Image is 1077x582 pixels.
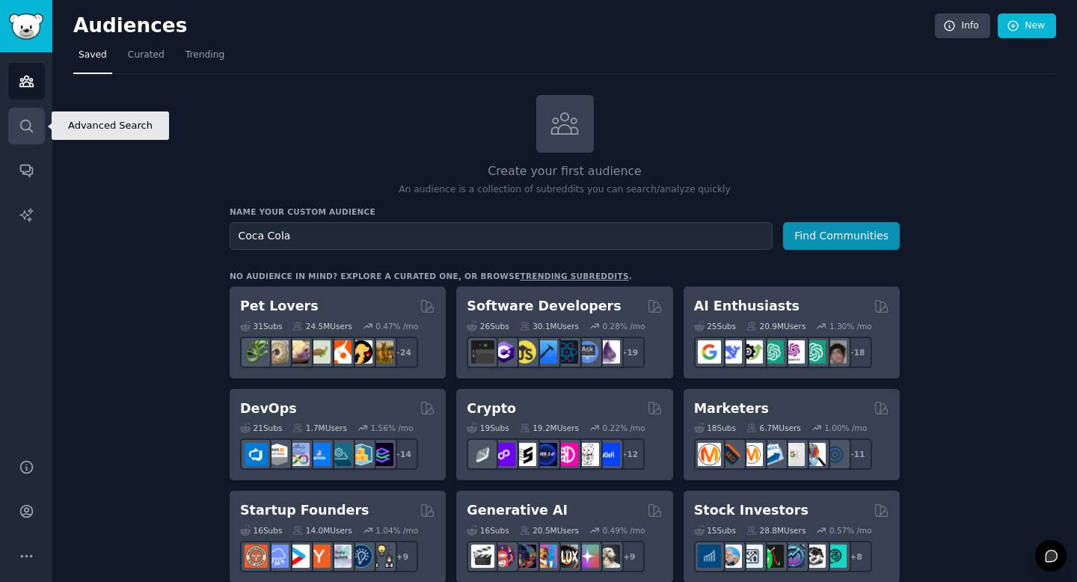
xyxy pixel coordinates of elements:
img: Entrepreneurship [349,545,372,568]
div: 30.1M Users [520,321,579,331]
img: software [471,340,494,364]
div: No audience in mind? Explore a curated one, or browse . [230,271,632,281]
a: Info [935,13,990,39]
img: dividends [698,545,721,568]
h2: DevOps [240,399,297,418]
img: OnlineMarketing [823,443,847,466]
a: Trending [180,43,230,74]
div: 1.56 % /mo [371,423,414,433]
h2: Software Developers [467,297,621,316]
img: AWS_Certified_Experts [266,443,289,466]
img: PlatformEngineers [370,443,393,466]
div: 19 Sub s [467,423,509,433]
img: dalle2 [492,545,515,568]
div: + 12 [613,438,645,470]
img: DevOpsLinks [307,443,331,466]
h2: Generative AI [467,501,568,520]
div: 16 Sub s [467,525,509,536]
div: 1.7M Users [292,423,347,433]
img: leopardgeckos [286,340,310,364]
img: startup [286,545,310,568]
h3: Name your custom audience [230,206,900,217]
div: 28.8M Users [746,525,806,536]
img: AItoolsCatalog [740,340,763,364]
a: Curated [123,43,170,74]
img: AskComputerScience [576,340,599,364]
img: DreamBooth [597,545,620,568]
div: 31 Sub s [240,321,282,331]
div: 24.5M Users [292,321,352,331]
img: PetAdvice [349,340,372,364]
img: azuredevops [245,443,268,466]
img: learnjavascript [513,340,536,364]
img: GoogleGeminiAI [698,340,721,364]
h2: Create your first audience [230,162,900,181]
img: sdforall [534,545,557,568]
a: New [998,13,1056,39]
img: reactnative [555,340,578,364]
img: content_marketing [698,443,721,466]
img: defi_ [597,443,620,466]
div: 19.2M Users [520,423,579,433]
img: AskMarketing [740,443,763,466]
div: 0.49 % /mo [603,525,645,536]
img: growmybusiness [370,545,393,568]
h2: AI Enthusiasts [694,297,800,316]
div: 16 Sub s [240,525,282,536]
img: bigseo [719,443,742,466]
div: 26 Sub s [467,321,509,331]
img: ethfinance [471,443,494,466]
img: EntrepreneurRideAlong [245,545,268,568]
img: 0xPolygon [492,443,515,466]
img: dogbreed [370,340,393,364]
img: deepdream [513,545,536,568]
img: chatgpt_prompts_ [803,340,826,364]
img: Forex [740,545,763,568]
img: Trading [761,545,784,568]
div: 1.30 % /mo [829,321,872,331]
p: An audience is a collection of subreddits you can search/analyze quickly [230,183,900,197]
img: CryptoNews [576,443,599,466]
div: + 24 [387,337,418,368]
img: technicalanalysis [823,545,847,568]
img: GummySearch logo [9,13,43,40]
h2: Pet Lovers [240,297,319,316]
div: + 14 [387,438,418,470]
div: 15 Sub s [694,525,736,536]
img: ArtificalIntelligence [823,340,847,364]
img: StocksAndTrading [782,545,805,568]
div: 25 Sub s [694,321,736,331]
img: web3 [534,443,557,466]
div: + 18 [841,337,872,368]
button: Find Communities [783,222,900,250]
div: 18 Sub s [694,423,736,433]
div: 1.00 % /mo [824,423,867,433]
img: SaaS [266,545,289,568]
h2: Audiences [73,14,935,38]
img: googleads [782,443,805,466]
img: aws_cdk [349,443,372,466]
div: 20.5M Users [520,525,579,536]
img: cockatiel [328,340,352,364]
img: csharp [492,340,515,364]
h2: Crypto [467,399,516,418]
a: Saved [73,43,112,74]
div: + 8 [841,541,872,572]
img: DeepSeek [719,340,742,364]
input: Pick a short name, like "Digital Marketers" or "Movie-Goers" [230,222,773,250]
img: iOSProgramming [534,340,557,364]
img: herpetology [245,340,268,364]
img: MarketingResearch [803,443,826,466]
div: 14.0M Users [292,525,352,536]
img: turtle [307,340,331,364]
img: chatgpt_promptDesign [761,340,784,364]
img: Docker_DevOps [286,443,310,466]
img: Emailmarketing [761,443,784,466]
img: OpenAIDev [782,340,805,364]
div: 0.28 % /mo [603,321,645,331]
h2: Stock Investors [694,501,808,520]
div: + 9 [613,541,645,572]
div: 1.04 % /mo [375,525,418,536]
div: 0.47 % /mo [375,321,418,331]
a: trending subreddits [520,272,628,281]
